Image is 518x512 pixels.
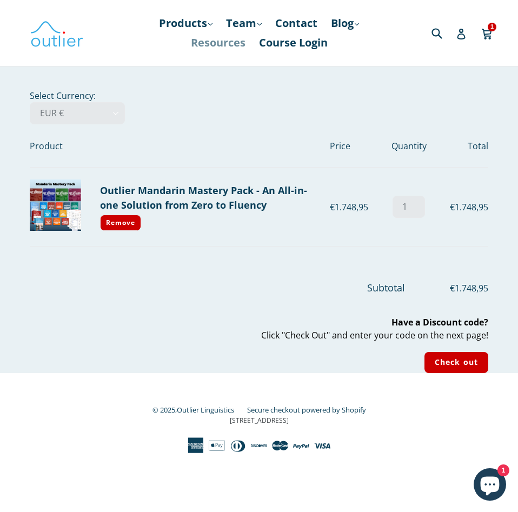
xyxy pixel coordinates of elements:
[254,33,333,52] a: Course Login
[326,14,364,33] a: Blog
[407,282,488,295] span: €1.748,95
[424,352,488,373] input: Check out
[30,179,81,231] img: Outlier Mandarin Mastery Pack - An All-in-one Solution from Zero to Fluency
[470,468,509,503] inbox-online-store-chat: Shopify online store chat
[481,21,494,45] a: 1
[247,405,366,415] a: Secure checkout powered by Shopify
[434,201,488,214] div: €1.748,95
[330,201,384,214] div: €1.748,95
[154,14,218,33] a: Products
[100,184,307,211] a: Outlier Mandarin Mastery Pack - An All-in-one Solution from Zero to Fluency
[30,316,488,342] p: Click "Check Out" and enter your code on the next page!
[429,22,459,44] input: Search
[391,316,488,328] b: Have a Discount code?
[221,14,267,33] a: Team
[152,405,245,415] small: © 2025,
[30,17,84,49] img: Outlier Linguistics
[270,14,323,33] a: Contact
[330,124,384,168] th: Price
[384,124,434,168] th: Quantity
[100,215,141,231] a: Remove
[30,416,488,425] p: [STREET_ADDRESS]
[488,23,496,31] span: 1
[30,124,330,168] th: Product
[185,33,251,52] a: Resources
[177,405,234,415] a: Outlier Linguistics
[367,281,405,294] span: Subtotal
[434,124,488,168] th: Total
